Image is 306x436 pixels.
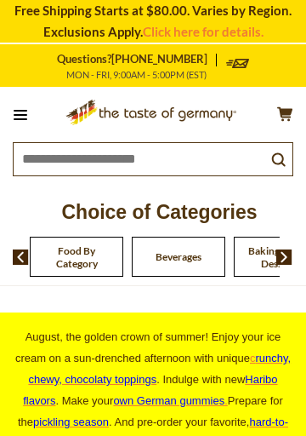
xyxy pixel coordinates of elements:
[113,394,227,407] a: own German gummies.
[13,250,29,265] img: previous arrow
[143,24,263,39] a: Click here for details.
[276,250,292,265] img: next arrow
[156,250,201,263] a: Beverages
[39,244,114,270] a: Food By Category
[111,53,207,66] a: [PHONE_NUMBER]
[57,53,217,66] p: Questions?
[33,416,109,428] a: pickling season
[13,196,306,228] p: Choice of Categories
[66,69,207,80] span: MON - FRI, 9:00AM - 5:00PM (EST)
[113,394,224,407] span: own German gummies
